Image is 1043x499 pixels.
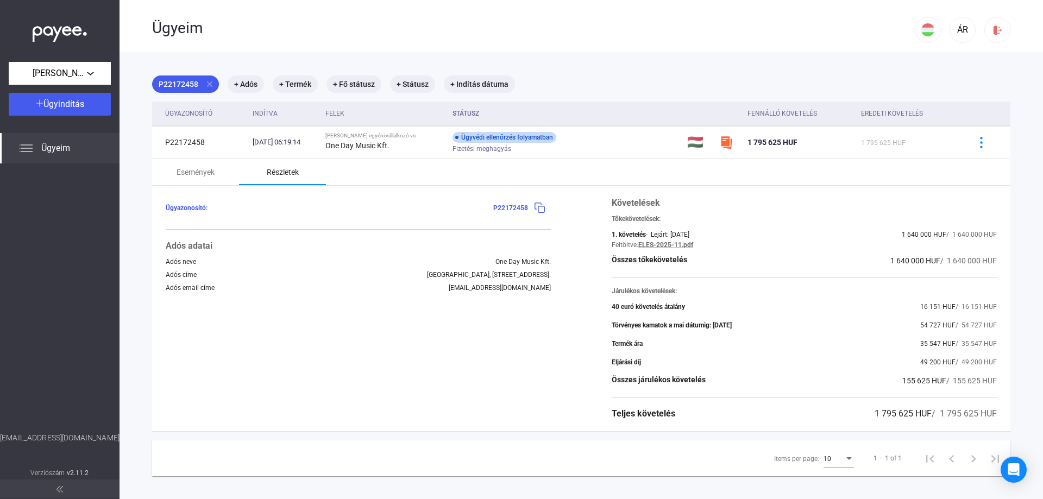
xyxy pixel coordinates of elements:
span: / 49 200 HUF [956,358,997,366]
button: First page [919,447,941,469]
div: Összes tőkekövetelés [612,254,687,267]
button: HU [915,17,941,43]
div: One Day Music Kft. [495,258,551,266]
span: / 54 727 HUF [956,321,997,329]
div: [EMAIL_ADDRESS][DOMAIN_NAME] [449,284,551,292]
img: plus-white.svg [36,99,43,107]
img: HU [921,23,934,36]
mat-chip: + Fő státusz [326,75,381,93]
th: Státusz [448,102,683,126]
span: Fizetési meghagyás [453,142,511,155]
div: Adós adatai [166,239,551,252]
mat-chip: P22172458 [152,75,219,93]
span: / 1 795 625 HUF [932,408,997,419]
span: / 1 640 000 HUF [946,231,997,238]
div: 1 – 1 of 1 [874,452,902,465]
button: Ügyindítás [9,93,111,116]
button: ÁR [950,17,976,43]
td: 🇭🇺 [683,126,715,159]
div: Ügyazonosító [165,107,212,120]
button: Previous page [941,447,963,469]
div: Items per page: [774,452,819,465]
mat-chip: + Státusz [390,75,435,93]
div: Fennálló követelés [747,107,817,120]
div: Feltöltve: [612,241,638,249]
span: Ügyazonosító: [166,204,208,212]
mat-icon: close [205,79,215,89]
img: list.svg [20,142,33,155]
div: Teljes követelés [612,407,675,420]
button: more-blue [970,131,992,154]
button: [PERSON_NAME] egyéni vállalkozó [9,62,111,85]
span: / 35 547 HUF [956,340,997,348]
strong: v2.11.2 [67,469,89,477]
span: 1 795 625 HUF [861,139,906,147]
div: Összes járulékos követelés [612,374,706,387]
div: - Lejárt: [DATE] [646,231,689,238]
span: P22172458 [493,204,528,212]
mat-chip: + Indítás dátuma [444,75,515,93]
mat-chip: + Adós [228,75,264,93]
span: 10 [824,455,831,463]
div: Fennálló követelés [747,107,852,120]
div: Termék ára [612,340,643,348]
div: Ügyvédi ellenőrzés folyamatban [453,132,556,143]
div: Felek [325,107,344,120]
span: / 155 625 HUF [946,376,997,385]
img: arrow-double-left-grey.svg [56,486,63,492]
span: 1 795 625 HUF [747,138,797,147]
div: [GEOGRAPHIC_DATA], [STREET_ADDRESS]. [427,271,551,279]
div: 1. követelés [612,231,646,238]
mat-chip: + Termék [273,75,318,93]
div: Open Intercom Messenger [1001,457,1027,483]
div: [DATE] 06:19:14 [253,137,317,148]
img: more-blue [976,137,987,148]
div: Adós email címe [166,284,215,292]
button: Last page [984,447,1006,469]
img: logout-red [992,24,1003,36]
div: Események [177,166,215,179]
span: 1 640 000 HUF [890,256,940,265]
span: 1 795 625 HUF [875,408,932,419]
div: Ügyazonosító [165,107,244,120]
div: Törvényes kamatok a mai dátumig: [DATE] [612,321,732,329]
span: 1 640 000 HUF [902,231,946,238]
div: Felek [325,107,444,120]
span: [PERSON_NAME] egyéni vállalkozó [33,67,87,80]
span: / 1 640 000 HUF [940,256,997,265]
span: Ügyindítás [43,99,84,109]
span: 16 151 HUF [920,303,956,311]
div: Eljárási díj [612,358,641,366]
div: Adós neve [166,258,196,266]
button: Next page [963,447,984,469]
span: Ügyeim [41,142,70,155]
button: copy-blue [528,197,551,219]
div: Indítva [253,107,278,120]
div: Részletek [267,166,299,179]
strong: One Day Music Kft. [325,141,389,150]
span: 155 625 HUF [902,376,946,385]
button: logout-red [984,17,1010,43]
mat-select: Items per page: [824,452,854,465]
div: Követelések [612,197,997,210]
div: Ügyeim [152,19,915,37]
img: szamlazzhu-mini [720,136,733,149]
div: 40 euró követelés átalány [612,303,685,311]
td: P22172458 [152,126,248,159]
span: / 16 151 HUF [956,303,997,311]
a: ELES-2025-11.pdf [638,241,693,249]
div: ÁR [953,23,972,36]
div: [PERSON_NAME] egyéni vállalkozó vs [325,132,444,139]
span: 54 727 HUF [920,321,956,329]
div: Járulékos követelések: [612,287,997,295]
div: Indítva [253,107,317,120]
img: white-payee-white-dot.svg [33,20,87,42]
span: 35 547 HUF [920,340,956,348]
span: 49 200 HUF [920,358,956,366]
img: copy-blue [534,202,545,213]
div: Eredeti követelés [861,107,956,120]
div: Tőkekövetelések: [612,215,997,223]
div: Adós címe [166,271,197,279]
div: Eredeti követelés [861,107,923,120]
